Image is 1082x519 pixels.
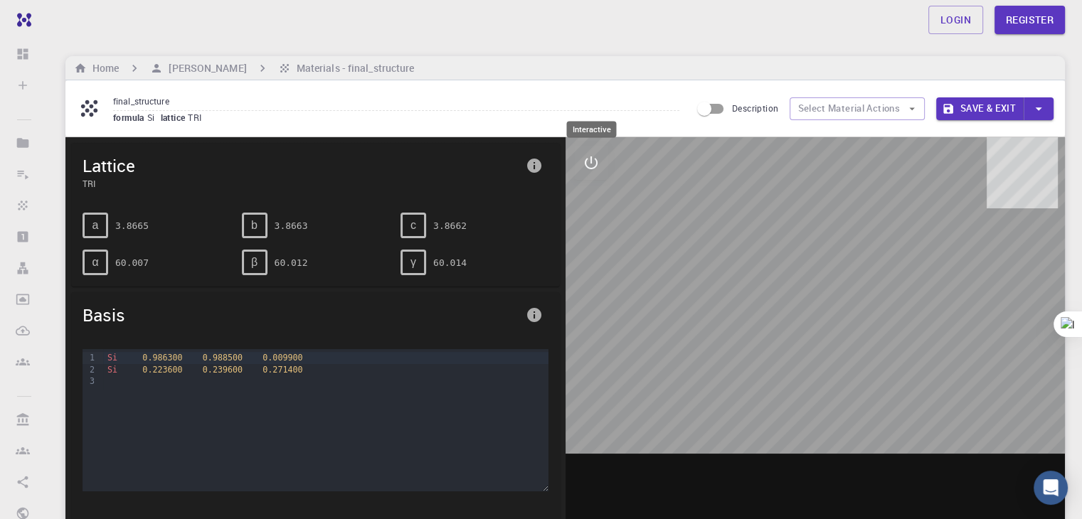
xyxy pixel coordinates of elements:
[520,151,548,180] button: info
[107,353,117,363] span: Si
[995,6,1065,34] a: Register
[203,353,243,363] span: 0.988500
[83,352,97,363] div: 1
[115,213,149,238] pre: 3.8665
[520,301,548,329] button: info
[275,250,308,275] pre: 60.012
[928,6,983,34] a: Login
[291,60,415,76] h6: Materials - final_structure
[410,219,416,232] span: c
[92,219,99,232] span: a
[433,250,467,275] pre: 60.014
[147,112,161,123] span: Si
[433,213,467,238] pre: 3.8662
[732,102,778,114] span: Description
[188,112,207,123] span: TRI
[83,364,97,375] div: 2
[936,97,1024,120] button: Save & Exit
[161,112,189,123] span: lattice
[203,365,243,375] span: 0.239600
[113,112,147,123] span: formula
[262,365,302,375] span: 0.271400
[790,97,925,120] button: Select Material Actions
[71,60,417,76] nav: breadcrumb
[83,375,97,387] div: 3
[83,177,520,190] span: TRI
[107,365,117,375] span: Si
[83,154,520,177] span: Lattice
[11,13,31,27] img: logo
[275,213,308,238] pre: 3.8663
[83,304,520,326] span: Basis
[115,250,149,275] pre: 60.007
[251,256,258,269] span: β
[87,60,119,76] h6: Home
[1034,471,1068,505] div: Open Intercom Messenger
[92,256,98,269] span: α
[163,60,246,76] h6: [PERSON_NAME]
[142,365,182,375] span: 0.223600
[410,256,416,269] span: γ
[142,353,182,363] span: 0.986300
[262,353,302,363] span: 0.009900
[251,219,258,232] span: b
